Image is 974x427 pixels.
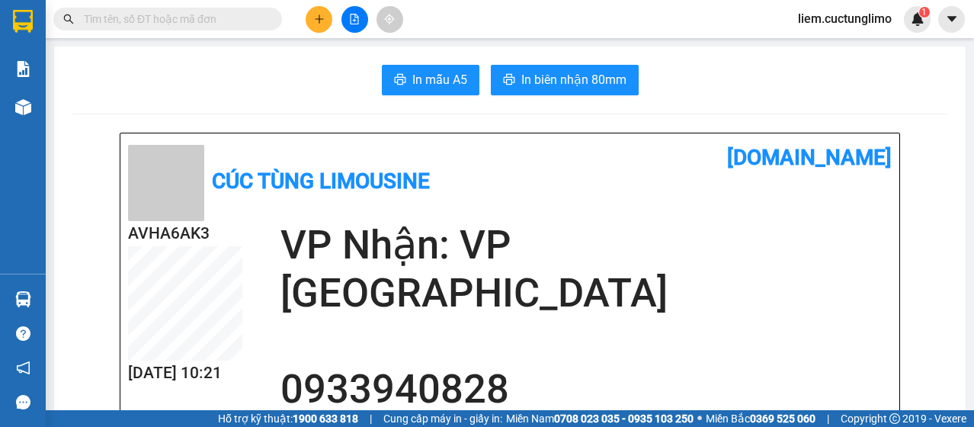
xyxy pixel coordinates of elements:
[128,221,242,246] h2: AVHA6AK3
[889,413,900,424] span: copyright
[341,6,368,33] button: file-add
[280,221,892,317] h2: VP Nhận: VP [GEOGRAPHIC_DATA]
[786,9,904,28] span: liem.cuctunglimo
[919,7,930,18] sup: 1
[727,145,892,170] b: [DOMAIN_NAME]
[15,99,31,115] img: warehouse-icon
[314,14,325,24] span: plus
[503,73,515,88] span: printer
[706,410,815,427] span: Miền Bắc
[15,61,31,77] img: solution-icon
[921,7,927,18] span: 1
[383,410,502,427] span: Cung cấp máy in - giấy in:
[938,6,965,33] button: caret-down
[16,361,30,375] span: notification
[554,413,694,425] strong: 0708 023 035 - 0935 103 250
[128,361,242,386] h2: [DATE] 10:21
[218,410,358,427] span: Hỗ trợ kỹ thuật:
[84,11,264,27] input: Tìm tên, số ĐT hoặc mã đơn
[16,395,30,409] span: message
[750,413,815,425] strong: 0369 525 060
[521,70,626,89] span: In biên nhận 80mm
[394,73,406,88] span: printer
[911,12,924,26] img: icon-new-feature
[382,65,479,95] button: printerIn mẫu A5
[384,14,395,24] span: aim
[63,14,74,24] span: search
[16,326,30,341] span: question-circle
[306,6,332,33] button: plus
[370,410,372,427] span: |
[15,291,31,307] img: warehouse-icon
[293,413,358,425] strong: 1900 633 818
[212,169,430,194] b: Cúc Tùng Limousine
[349,14,360,24] span: file-add
[697,416,702,422] span: ⚪️
[945,12,959,26] span: caret-down
[506,410,694,427] span: Miền Nam
[13,10,33,33] img: logo-vxr
[412,70,467,89] span: In mẫu A5
[491,65,639,95] button: printerIn biên nhận 80mm
[376,6,403,33] button: aim
[827,410,829,427] span: |
[280,365,892,413] h2: 0933940828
